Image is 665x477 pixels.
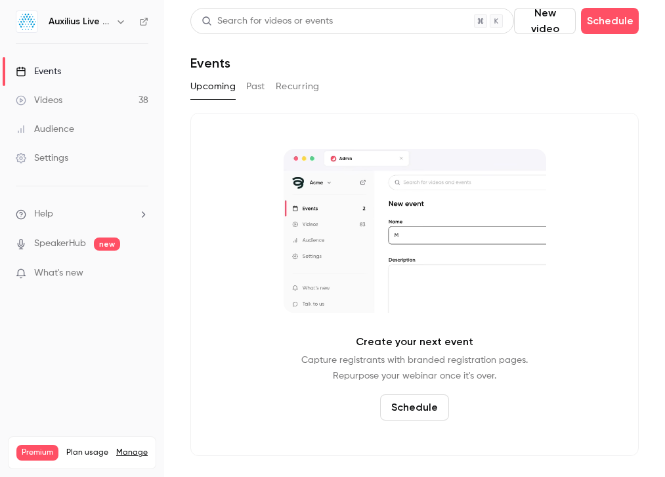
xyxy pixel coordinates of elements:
h1: Events [190,55,230,71]
p: Capture registrants with branded registration pages. Repurpose your webinar once it's over. [301,352,528,384]
div: Audience [16,123,74,136]
div: Videos [16,94,62,107]
a: SpeakerHub [34,237,86,251]
span: Premium [16,445,58,461]
p: Create your next event [356,334,473,350]
div: Events [16,65,61,78]
button: Upcoming [190,76,236,97]
span: new [94,238,120,251]
button: Schedule [380,394,449,421]
li: help-dropdown-opener [16,207,148,221]
button: Schedule [581,8,639,34]
span: Plan usage [66,447,108,458]
img: Auxilius Live Sessions [16,11,37,32]
span: Help [34,207,53,221]
h6: Auxilius Live Sessions [49,15,110,28]
button: Recurring [276,76,320,97]
button: New video [514,8,576,34]
a: Manage [116,447,148,458]
div: Settings [16,152,68,165]
div: Search for videos or events [202,14,333,28]
span: What's new [34,266,83,280]
button: Past [246,76,265,97]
